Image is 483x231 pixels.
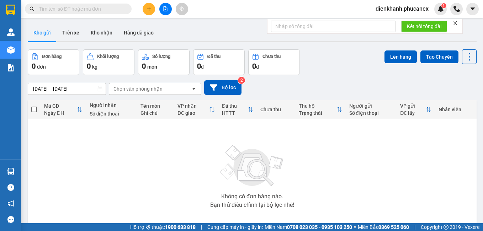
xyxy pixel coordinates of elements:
[252,62,256,70] span: 0
[7,216,14,223] span: message
[442,3,445,8] span: 1
[407,22,441,30] span: Kết nối tổng đài
[238,77,245,84] sup: 2
[349,103,393,109] div: Người gửi
[32,62,36,70] span: 0
[28,83,106,95] input: Select a date range.
[7,200,14,207] span: notification
[444,225,448,230] span: copyright
[165,224,196,230] strong: 1900 633 818
[174,100,218,119] th: Toggle SortBy
[140,110,170,116] div: Ghi chú
[420,50,458,63] button: Tạo Chuyến
[271,21,396,32] input: Nhập số tổng đài
[7,184,14,191] span: question-circle
[437,6,444,12] img: icon-new-feature
[44,110,77,116] div: Ngày ĐH
[7,168,15,175] img: warehouse-icon
[37,64,46,70] span: đơn
[370,4,434,13] span: dienkhanh.phucanex
[97,54,119,59] div: Khối lượng
[222,110,248,116] div: HTTT
[147,6,152,11] span: plus
[87,62,91,70] span: 0
[177,110,209,116] div: ĐC giao
[299,103,336,109] div: Thu hộ
[466,3,479,15] button: caret-down
[256,64,259,70] span: đ
[218,100,257,119] th: Toggle SortBy
[142,62,146,70] span: 0
[354,226,356,229] span: ⚪️
[28,24,57,41] button: Kho gửi
[130,223,196,231] span: Hỗ trợ kỹ thuật:
[201,64,204,70] span: đ
[92,64,97,70] span: kg
[163,6,168,11] span: file-add
[177,103,209,109] div: VP nhận
[439,107,473,112] div: Nhân viên
[400,110,426,116] div: ĐC lấy
[7,64,15,71] img: solution-icon
[287,224,352,230] strong: 0708 023 035 - 0935 103 250
[113,85,163,92] div: Chọn văn phòng nhận
[90,102,134,108] div: Người nhận
[6,5,15,15] img: logo-vxr
[176,3,188,15] button: aim
[140,103,170,109] div: Tên món
[295,100,345,119] th: Toggle SortBy
[85,24,118,41] button: Kho nhận
[453,6,460,12] img: phone-icon
[159,3,172,15] button: file-add
[207,54,221,59] div: Đã thu
[204,80,241,95] button: Bộ lọc
[30,6,34,11] span: search
[191,86,197,92] svg: open
[299,110,336,116] div: Trạng thái
[44,103,77,109] div: Mã GD
[262,54,281,59] div: Chưa thu
[7,28,15,36] img: warehouse-icon
[138,49,190,75] button: Số lượng0món
[401,21,447,32] button: Kết nối tổng đài
[152,54,170,59] div: Số lượng
[197,62,201,70] span: 0
[378,224,409,230] strong: 0369 525 060
[42,54,62,59] div: Đơn hàng
[469,6,476,12] span: caret-down
[248,49,300,75] button: Chưa thu0đ
[90,111,134,117] div: Số điện thoại
[210,202,294,208] div: Bạn thử điều chỉnh lại bộ lọc nhé!
[147,64,157,70] span: món
[28,49,79,75] button: Đơn hàng0đơn
[221,194,283,199] div: Không có đơn hàng nào.
[118,24,159,41] button: Hàng đã giao
[7,46,15,54] img: warehouse-icon
[400,103,426,109] div: VP gửi
[441,3,446,8] sup: 1
[201,223,202,231] span: |
[397,100,435,119] th: Toggle SortBy
[207,223,263,231] span: Cung cấp máy in - giấy in:
[453,21,458,26] span: close
[384,50,417,63] button: Lên hàng
[358,223,409,231] span: Miền Bắc
[217,141,288,191] img: svg+xml;base64,PHN2ZyBjbGFzcz0ibGlzdC1wbHVnX19zdmciIHhtbG5zPSJodHRwOi8vd3d3LnczLm9yZy8yMDAwL3N2Zy...
[57,24,85,41] button: Trên xe
[143,3,155,15] button: plus
[349,110,393,116] div: Số điện thoại
[193,49,245,75] button: Đã thu0đ
[41,100,86,119] th: Toggle SortBy
[414,223,415,231] span: |
[39,5,123,13] input: Tìm tên, số ĐT hoặc mã đơn
[260,107,292,112] div: Chưa thu
[222,103,248,109] div: Đã thu
[265,223,352,231] span: Miền Nam
[83,49,134,75] button: Khối lượng0kg
[179,6,184,11] span: aim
